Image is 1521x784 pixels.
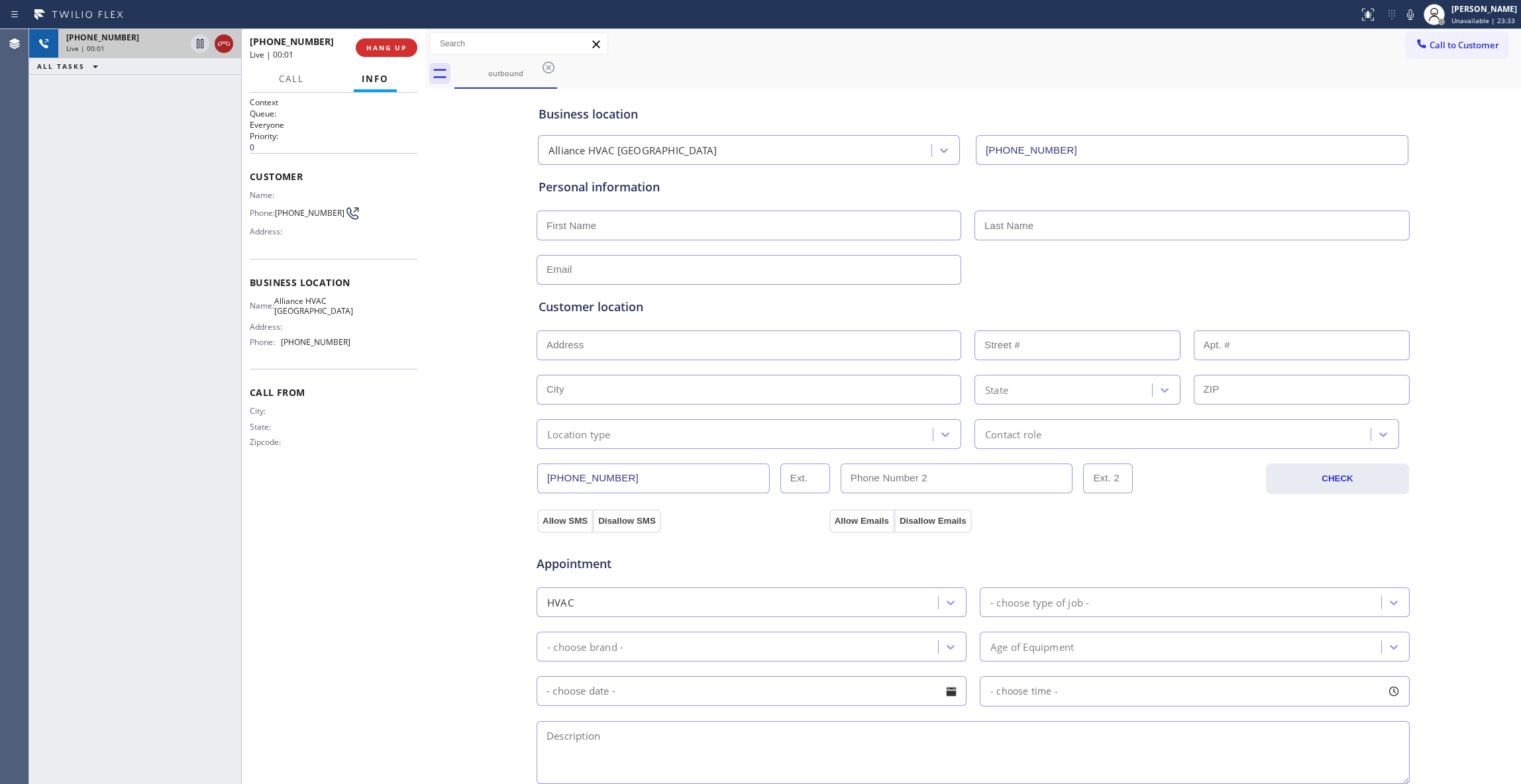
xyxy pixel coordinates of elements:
button: Call [271,66,312,92]
div: - choose brand - [547,639,623,654]
span: Unavailable | 23:33 [1451,16,1515,25]
span: [PHONE_NUMBER] [281,337,350,347]
input: Phone Number 2 [841,464,1073,493]
span: Appointment [537,555,826,573]
div: HVAC [547,595,574,610]
h2: Priority: [250,130,417,142]
span: Address: [250,322,285,332]
input: Ext. 2 [1083,464,1133,493]
input: Last Name [974,211,1410,240]
input: - choose date - [537,676,967,706]
span: ALL TASKS [37,62,85,71]
span: Business location [250,276,417,289]
div: State [985,382,1008,397]
input: ZIP [1194,375,1410,405]
button: Call to Customer [1406,32,1508,58]
div: Personal information [539,178,1408,196]
span: Call to Customer [1430,39,1499,51]
button: Disallow Emails [894,509,972,533]
span: Address: [250,226,285,236]
span: Name: [250,301,274,311]
button: Allow SMS [537,509,593,533]
span: HANG UP [366,43,407,52]
div: - choose type of job - [990,595,1089,610]
input: Search [430,33,607,54]
input: Email [537,255,961,285]
span: Info [362,73,389,85]
span: Live | 00:01 [66,44,105,53]
input: Ext. [780,464,830,493]
button: CHECK [1266,464,1409,494]
span: [PHONE_NUMBER] [66,32,139,43]
button: HANG UP [356,38,417,57]
button: Disallow SMS [593,509,661,533]
span: Phone: [250,208,275,218]
span: City: [250,406,285,416]
span: Customer [250,170,417,183]
div: Customer location [539,298,1408,316]
button: Allow Emails [829,509,894,533]
input: Phone Number [537,464,770,493]
button: Hold Customer [191,34,209,53]
div: Contact role [985,426,1041,442]
span: Zipcode: [250,437,285,447]
span: - choose time - [990,685,1058,697]
span: [PHONE_NUMBER] [250,35,334,48]
span: Call From [250,386,417,399]
div: Alliance HVAC [GEOGRAPHIC_DATA] [549,143,717,158]
span: Name: [250,190,285,200]
span: Alliance HVAC [GEOGRAPHIC_DATA] [274,296,353,317]
div: Age of Equipment [990,639,1074,654]
span: [PHONE_NUMBER] [275,208,344,218]
div: Location type [547,426,611,442]
input: Address [537,330,961,360]
input: Apt. # [1194,330,1410,360]
button: Info [354,66,397,92]
button: ALL TASKS [29,58,111,74]
h1: Context [250,97,417,108]
p: Everyone [250,119,417,130]
h2: Queue: [250,108,417,119]
span: Live | 00:01 [250,49,293,60]
input: City [537,375,961,405]
input: First Name [537,211,961,240]
button: Mute [1401,5,1420,24]
span: Phone: [250,337,281,347]
button: Hang up [215,34,233,53]
input: Street # [974,330,1180,360]
div: [PERSON_NAME] [1451,3,1517,15]
span: Call [279,73,304,85]
input: Phone Number [976,135,1408,165]
div: Business location [539,105,1408,123]
div: outbound [456,68,556,78]
span: State: [250,422,285,432]
p: 0 [250,142,417,153]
